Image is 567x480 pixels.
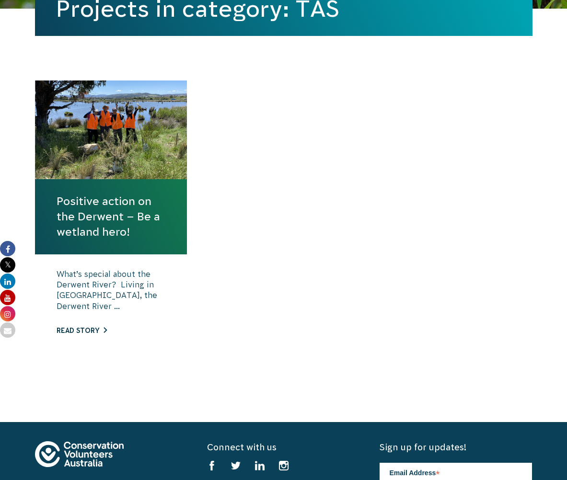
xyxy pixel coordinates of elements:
[57,194,166,240] a: Positive action on the Derwent – Be a wetland hero!
[380,441,532,453] h5: Sign up for updates!
[35,441,124,467] img: logo-footer.svg
[207,441,359,453] h5: Connect with us
[57,327,107,334] a: Read story
[57,269,166,317] p: What’s special about the Derwent River? Living in [GEOGRAPHIC_DATA], the Derwent River ...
